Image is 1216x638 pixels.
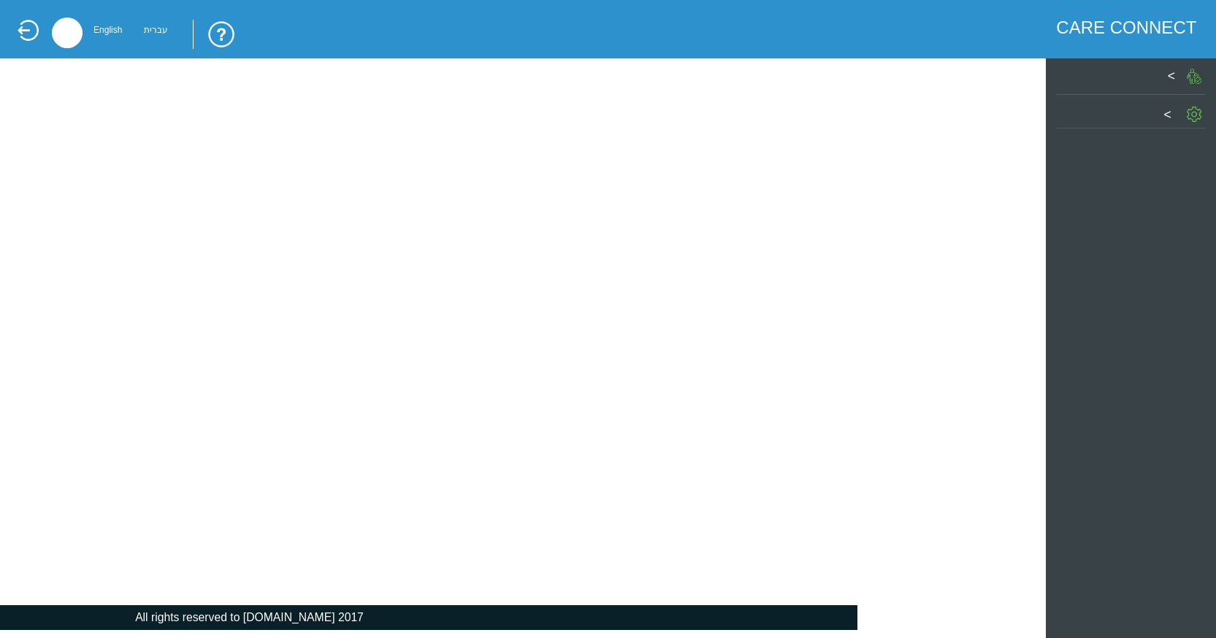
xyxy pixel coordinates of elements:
div: English [93,28,122,32]
img: PatientGIcon.png [1187,69,1201,84]
img: SettingGIcon.png [1187,107,1201,122]
img: trainingUsingSystem.png [193,20,237,49]
label: > [1168,69,1175,83]
div: CARE CONNECT [1056,18,1196,38]
div: עברית [144,28,168,32]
